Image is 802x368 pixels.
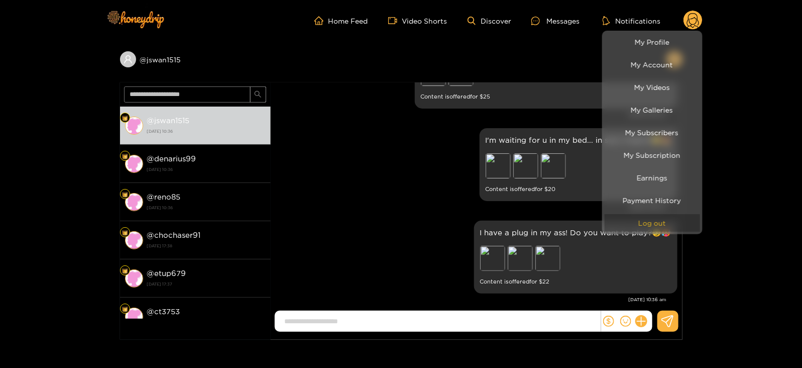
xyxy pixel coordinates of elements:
a: My Galleries [605,101,700,119]
button: Log out [605,214,700,232]
a: My Videos [605,78,700,96]
a: My Profile [605,33,700,51]
a: My Subscribers [605,124,700,141]
a: Earnings [605,169,700,187]
a: My Subscription [605,146,700,164]
a: My Account [605,56,700,73]
a: Payment History [605,192,700,209]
